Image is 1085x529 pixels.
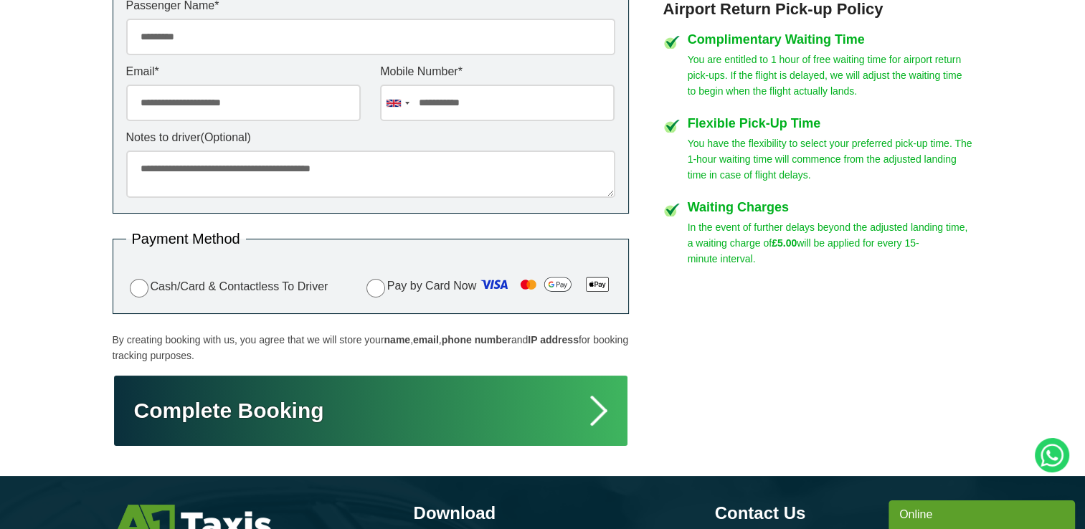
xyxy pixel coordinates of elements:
strong: phone number [442,334,511,345]
label: Email [126,66,361,77]
iframe: chat widget [889,497,1078,529]
legend: Payment Method [126,232,246,246]
label: Pay by Card Now [363,273,615,300]
p: You are entitled to 1 hour of free waiting time for airport return pick-ups. If the flight is del... [688,52,973,99]
h4: Waiting Charges [688,201,973,214]
h4: Complimentary Waiting Time [688,33,973,46]
h4: Flexible Pick-Up Time [688,117,973,130]
label: Notes to driver [126,132,615,143]
strong: £5.00 [772,237,797,249]
strong: email [413,334,439,345]
strong: name [384,334,410,345]
button: Complete Booking [113,374,629,447]
p: By creating booking with us, you agree that we will store your , , and for booking tracking purpo... [113,332,629,363]
span: (Optional) [201,131,251,143]
h3: Download [414,505,672,522]
p: You have the flexibility to select your preferred pick-up time. The 1-hour waiting time will comm... [688,135,973,183]
input: Pay by Card Now [366,279,385,297]
div: United Kingdom: +44 [381,85,414,120]
p: In the event of further delays beyond the adjusted landing time, a waiting charge of will be appl... [688,219,973,267]
strong: IP address [528,334,579,345]
h3: Contact Us [715,505,973,522]
input: Cash/Card & Contactless To Driver [130,279,148,297]
label: Mobile Number [380,66,615,77]
label: Cash/Card & Contactless To Driver [126,277,328,297]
